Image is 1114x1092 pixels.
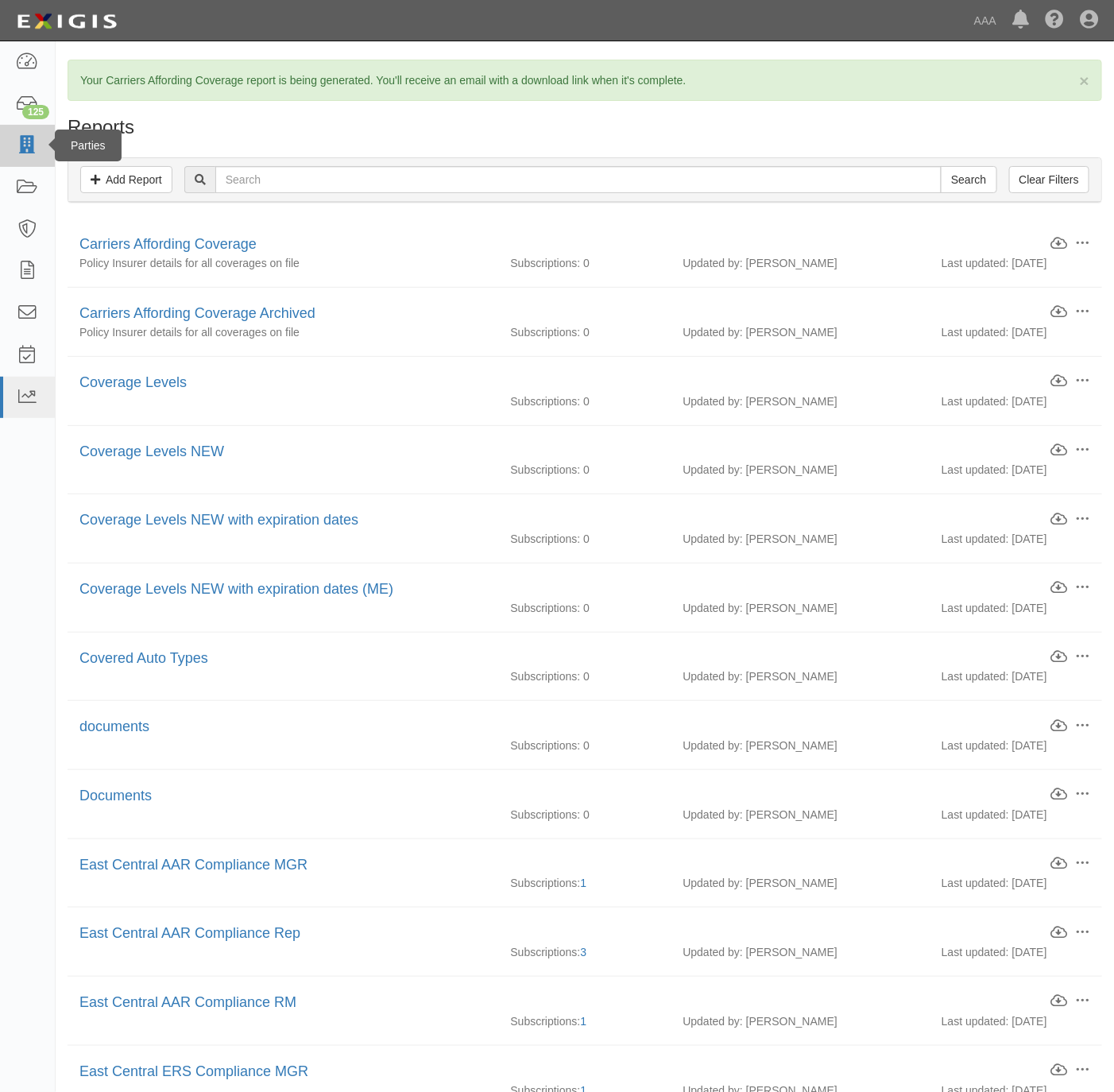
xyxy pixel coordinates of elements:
div: Subscriptions: 0 [499,738,671,753]
a: 1 [580,877,586,889]
div: Updated by: [PERSON_NAME] [671,1013,930,1029]
a: Download [1050,649,1068,666]
div: documents [79,717,1050,738]
div: East Central AAR Compliance MGR [79,855,1050,876]
a: 3 [580,946,586,958]
div: Subscriptions: 0 [499,668,671,684]
span: × [1080,72,1089,90]
a: Add Report [80,166,172,193]
div: Last updated: [DATE] [930,255,1102,271]
div: Last updated: [DATE] [930,668,1102,684]
div: East Central AAR Compliance Rep [79,924,1050,944]
div: Updated by: [PERSON_NAME] [671,255,930,271]
a: Clear Filters [1009,166,1089,193]
div: Carriers Affording Coverage Archived [79,304,1050,324]
div: Updated by: [PERSON_NAME] [671,944,930,960]
a: Coverage Levels [79,374,187,390]
div: Subscriptions: 0 [499,255,671,271]
div: 125 [22,105,49,119]
div: Last updated: [DATE] [930,462,1102,478]
div: Last updated: [DATE] [930,875,1102,891]
div: Updated by: [PERSON_NAME] [671,324,930,340]
div: Updated by: [PERSON_NAME] [671,531,930,547]
div: Documents [79,786,1050,807]
button: Close [1080,72,1089,89]
a: Carriers Affording Coverage [79,236,257,252]
div: Covered Auto Types [79,649,1050,669]
div: East Central ERS Compliance MGR [79,1062,1050,1082]
div: Updated by: [PERSON_NAME] [671,875,930,891]
div: Subscriptions: 0 [499,531,671,547]
div: Last updated: [DATE] [930,738,1102,753]
div: Parties [55,130,122,161]
input: Search [215,166,942,193]
div: Updated by: [PERSON_NAME] [671,462,930,478]
a: documents [79,718,149,734]
img: logo-5460c22ac91f19d4615b14bd174203de0afe785f0fc80cf4dbbc73dc1793850b.png [12,7,122,36]
div: Subscriptions: 0 [499,807,671,823]
div: Subscriptions: [499,944,671,960]
h1: Reports [68,117,1102,137]
a: Covered Auto Types [79,650,208,666]
a: Coverage Levels NEW with expiration dates (ME) [79,581,393,597]
div: Updated by: [PERSON_NAME] [671,393,930,409]
a: Download [1050,924,1068,942]
a: Coverage Levels NEW with expiration dates [79,512,358,528]
div: Subscriptions: 0 [499,393,671,409]
div: Policy Insurer details for all coverages on file [68,324,499,340]
a: Download [1050,304,1068,321]
div: Last updated: [DATE] [930,324,1102,340]
div: Subscriptions: [499,875,671,891]
a: Download [1050,718,1068,735]
a: Download [1050,1062,1068,1079]
div: Updated by: [PERSON_NAME] [671,668,930,684]
a: East Central ERS Compliance MGR [79,1063,308,1079]
a: Download [1050,993,1068,1010]
a: Download [1050,786,1068,804]
div: Coverage Levels NEW [79,442,1050,463]
a: Documents [79,788,152,804]
a: 1 [580,1015,586,1028]
div: Last updated: [DATE] [930,531,1102,547]
a: Carriers Affording Coverage Archived [79,305,315,321]
div: Last updated: [DATE] [930,1013,1102,1029]
a: East Central AAR Compliance Rep [79,925,300,941]
a: East Central AAR Compliance MGR [79,857,308,873]
div: Coverage Levels NEW with expiration dates (ME) [79,579,1050,600]
a: Coverage Levels NEW [79,443,224,459]
div: Carriers Affording Coverage [79,234,1050,255]
input: Search [941,166,996,193]
div: Last updated: [DATE] [930,600,1102,616]
i: Help Center - Complianz [1045,11,1064,30]
div: Policy Insurer details for all coverages on file [68,255,499,271]
a: Download [1050,511,1068,529]
a: AAA [966,5,1004,37]
p: Your Carriers Affording Coverage report is being generated. You'll receive an email with a downlo... [80,72,1089,88]
div: Last updated: [DATE] [930,944,1102,960]
div: Updated by: [PERSON_NAME] [671,600,930,616]
a: Download [1050,442,1068,459]
div: Subscriptions: [499,1013,671,1029]
div: Updated by: [PERSON_NAME] [671,807,930,823]
div: Subscriptions: 0 [499,462,671,478]
div: East Central AAR Compliance RM [79,993,1050,1013]
div: Subscriptions: 0 [499,600,671,616]
a: Download [1050,373,1068,390]
a: Download [1050,235,1068,253]
a: Download [1050,579,1068,597]
div: Last updated: [DATE] [930,393,1102,409]
a: East Central AAR Compliance RM [79,994,296,1010]
a: Download [1050,855,1068,873]
div: Subscriptions: 0 [499,324,671,340]
div: Coverage Levels NEW with expiration dates [79,510,1050,531]
div: Coverage Levels [79,373,1050,393]
div: Updated by: [PERSON_NAME] [671,738,930,753]
div: Last updated: [DATE] [930,807,1102,823]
